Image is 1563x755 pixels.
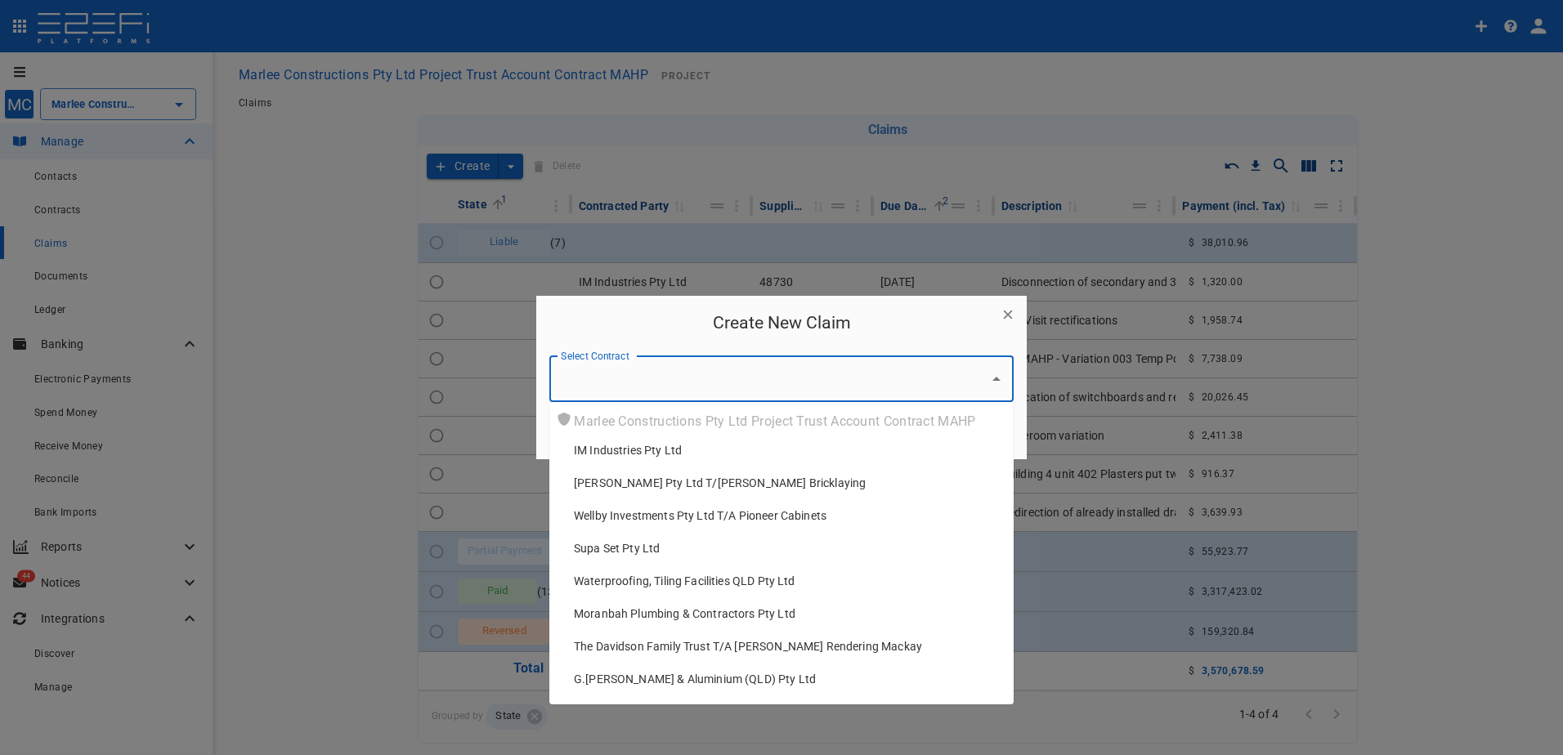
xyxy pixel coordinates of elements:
[574,540,660,556] span: Supa Set Pty Ltd
[574,442,682,458] span: IM Industries Pty Ltd
[561,349,629,363] label: Select Contract
[574,507,826,524] span: Wellby Investments Pty Ltd T/A Pioneer Cabinets
[574,573,795,589] span: Waterproofing, Tiling Facilities QLD Pty Ltd
[985,368,1008,391] button: Close
[574,605,795,622] span: Moranbah Plumbing & Contractors Pty Ltd
[574,638,922,654] span: The Davidson Family Trust T/A [PERSON_NAME] Rendering Mackay
[549,409,1014,434] p: Marlee Constructions Pty Ltd Project Trust Account Contract MAHP
[574,671,816,687] span: G.[PERSON_NAME] & Aluminium (QLD) Pty Ltd
[713,309,851,337] h5: Create New Claim
[574,475,866,491] span: [PERSON_NAME] Pty Ltd T/[PERSON_NAME] Bricklaying
[574,704,794,720] span: [PERSON_NAME] Roofing Systems Pty Ltd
